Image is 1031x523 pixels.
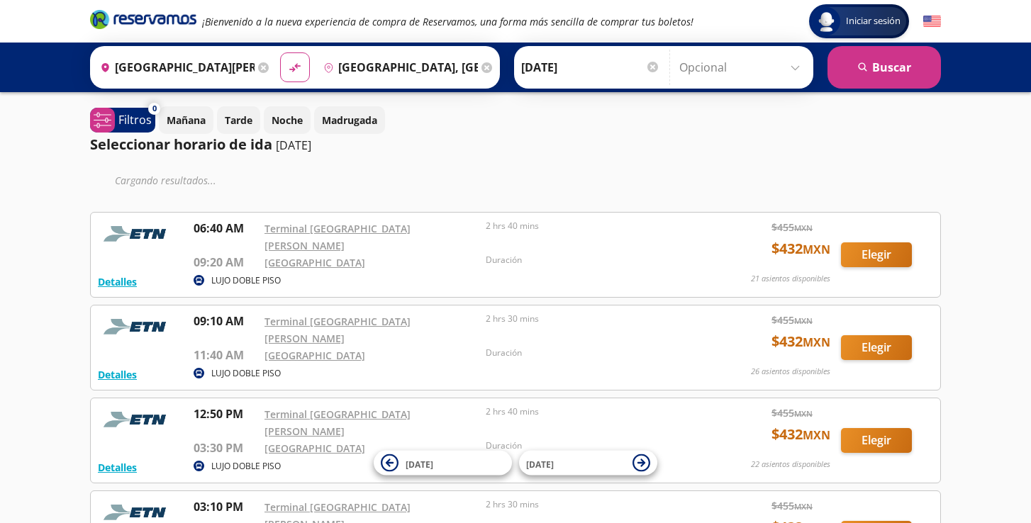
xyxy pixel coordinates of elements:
span: Iniciar sesión [840,14,906,28]
p: 2 hrs 40 mins [486,405,700,418]
span: $ 432 [771,238,830,259]
span: 0 [152,103,157,115]
img: RESERVAMOS [98,220,176,248]
span: [DATE] [406,458,433,470]
em: Cargando resultados ... [115,174,216,187]
small: MXN [794,223,813,233]
span: [DATE] [526,458,554,470]
button: Buscar [827,46,941,89]
em: ¡Bienvenido a la nueva experiencia de compra de Reservamos, una forma más sencilla de comprar tus... [202,15,693,28]
p: Duración [486,439,700,452]
p: Seleccionar horario de ida [90,134,272,155]
button: Elegir [841,335,912,360]
small: MXN [794,315,813,326]
button: Madrugada [314,106,385,134]
button: Elegir [841,242,912,267]
a: Terminal [GEOGRAPHIC_DATA][PERSON_NAME] [264,407,411,438]
p: 03:30 PM [194,439,257,456]
a: Terminal [GEOGRAPHIC_DATA][PERSON_NAME] [264,315,411,345]
input: Opcional [679,50,806,85]
button: Elegir [841,428,912,453]
small: MXN [794,501,813,512]
a: [GEOGRAPHIC_DATA] [264,442,365,455]
p: 12:50 PM [194,405,257,422]
button: Tarde [217,106,260,134]
p: Duración [486,254,700,266]
p: Duración [486,347,700,359]
input: Buscar Origen [94,50,255,85]
button: Detalles [98,274,137,289]
button: Detalles [98,367,137,382]
p: 09:10 AM [194,313,257,330]
p: LUJO DOBLE PISO [211,274,281,287]
p: 21 asientos disponibles [751,273,830,285]
p: 2 hrs 40 mins [486,220,700,232]
p: Noche [272,113,303,128]
p: 03:10 PM [194,498,257,515]
p: 06:40 AM [194,220,257,237]
p: 09:20 AM [194,254,257,271]
span: $ 432 [771,331,830,352]
input: Elegir Fecha [521,50,660,85]
p: 26 asientos disponibles [751,366,830,378]
a: [GEOGRAPHIC_DATA] [264,349,365,362]
img: RESERVAMOS [98,405,176,434]
p: 22 asientos disponibles [751,459,830,471]
a: Brand Logo [90,9,196,34]
a: [GEOGRAPHIC_DATA] [264,256,365,269]
p: 2 hrs 30 mins [486,313,700,325]
button: 0Filtros [90,108,155,133]
p: Tarde [225,113,252,128]
i: Brand Logo [90,9,196,30]
input: Buscar Destino [318,50,478,85]
p: Mañana [167,113,206,128]
button: Mañana [159,106,213,134]
button: [DATE] [519,451,657,476]
p: LUJO DOBLE PISO [211,460,281,473]
img: RESERVAMOS [98,313,176,341]
p: LUJO DOBLE PISO [211,367,281,380]
small: MXN [803,334,830,350]
p: Filtros [118,111,152,128]
span: $ 455 [771,498,813,513]
p: 11:40 AM [194,347,257,364]
p: [DATE] [276,137,311,154]
button: Detalles [98,460,137,475]
small: MXN [794,408,813,419]
button: Noche [264,106,311,134]
span: $ 432 [771,424,830,445]
a: Terminal [GEOGRAPHIC_DATA][PERSON_NAME] [264,222,411,252]
p: 2 hrs 30 mins [486,498,700,511]
p: Madrugada [322,113,377,128]
small: MXN [803,242,830,257]
button: [DATE] [374,451,512,476]
span: $ 455 [771,220,813,235]
small: MXN [803,427,830,443]
button: English [923,13,941,30]
span: $ 455 [771,313,813,327]
span: $ 455 [771,405,813,420]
